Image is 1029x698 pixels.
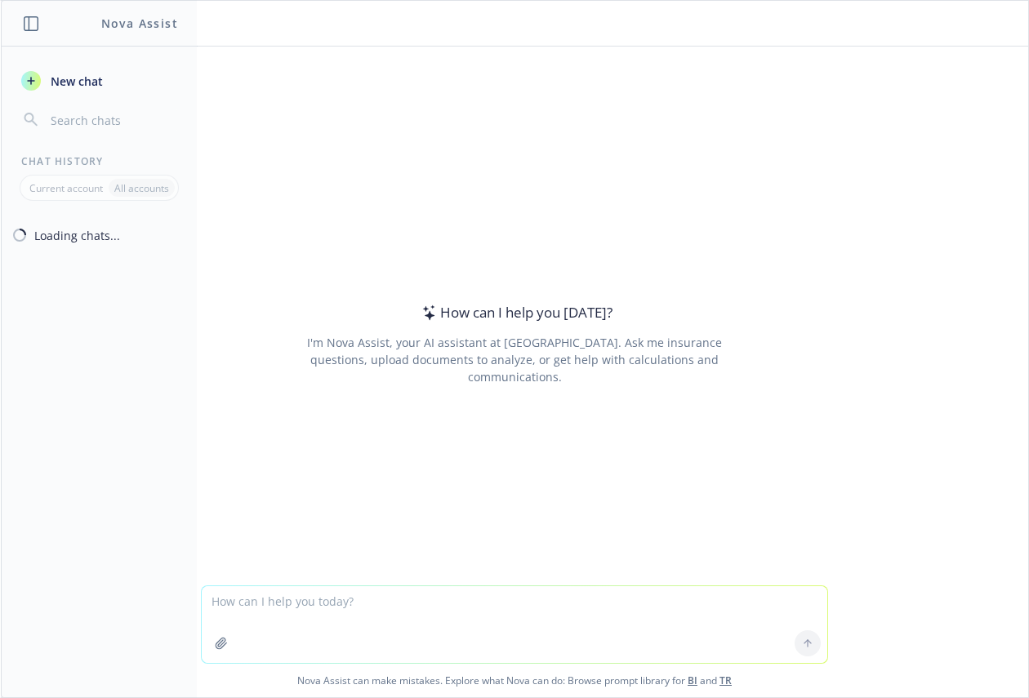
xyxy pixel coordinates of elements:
h1: Nova Assist [101,15,178,32]
div: How can I help you [DATE]? [417,302,612,323]
button: New chat [15,66,184,96]
span: Nova Assist can make mistakes. Explore what Nova can do: Browse prompt library for and [7,664,1022,697]
button: Loading chats... [2,220,197,250]
input: Search chats [47,109,177,131]
a: TR [719,674,732,687]
div: Chat History [2,154,197,168]
span: New chat [47,73,103,90]
p: All accounts [114,181,169,195]
p: Current account [29,181,103,195]
div: I'm Nova Assist, your AI assistant at [GEOGRAPHIC_DATA]. Ask me insurance questions, upload docum... [284,334,744,385]
a: BI [688,674,697,687]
